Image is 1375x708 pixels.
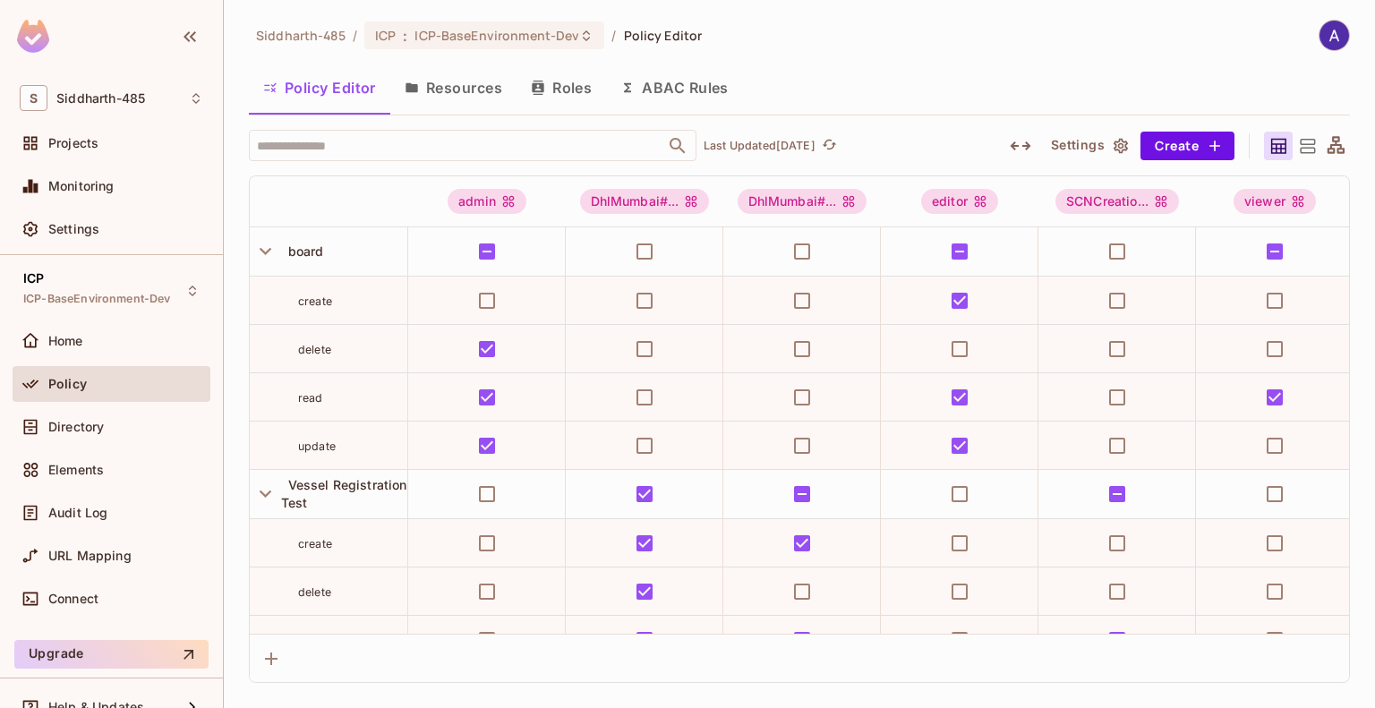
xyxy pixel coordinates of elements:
span: delete [298,343,331,356]
span: Directory [48,420,104,434]
button: Open [665,133,690,158]
div: SCNCreatio... [1055,189,1179,214]
button: Create [1140,132,1234,160]
span: S [20,85,47,111]
button: Roles [517,65,606,110]
div: editor [921,189,998,214]
span: Elements [48,463,104,477]
img: ASHISH SANDEY [1319,21,1349,50]
span: Connect [48,592,98,606]
button: Resources [390,65,517,110]
div: DhlMumbai#... [580,189,710,214]
span: create [298,294,332,308]
span: Settings [48,222,99,236]
span: Monitoring [48,179,115,193]
span: update [298,439,336,453]
div: DhlMumbai#... [738,189,867,214]
span: read [298,391,323,405]
div: admin [448,189,526,214]
button: Upgrade [14,640,209,669]
span: refresh [822,137,837,155]
span: create [298,537,332,550]
img: SReyMgAAAABJRU5ErkJggg== [17,20,49,53]
button: ABAC Rules [606,65,743,110]
span: ICP [375,27,396,44]
span: DhlMumbai#OrgMember [738,189,867,214]
span: URL Mapping [48,549,132,563]
p: Last Updated [DATE] [704,139,816,153]
div: viewer [1234,189,1316,214]
span: ICP [23,271,44,286]
span: DhlMumbai#OrgAdmin [580,189,710,214]
span: Click to refresh data [816,135,841,157]
button: Policy Editor [249,65,390,110]
span: delete [298,585,331,599]
button: Settings [1044,132,1133,160]
span: : [402,29,408,43]
span: Policy [48,377,87,391]
span: Home [48,334,83,348]
li: / [611,27,616,44]
span: board [281,243,324,259]
button: refresh [819,135,841,157]
span: Vessel Registration Test [281,477,407,510]
span: ICP-BaseEnvironment-Dev [23,292,170,306]
span: ICP-BaseEnvironment-Dev [414,27,579,44]
span: Projects [48,136,98,150]
span: read [298,634,323,647]
span: the active workspace [256,27,346,44]
span: Audit Log [48,506,107,520]
span: SCNCreationManager [1055,189,1179,214]
span: Policy Editor [624,27,703,44]
li: / [353,27,357,44]
span: Workspace: Siddharth-485 [56,91,145,106]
